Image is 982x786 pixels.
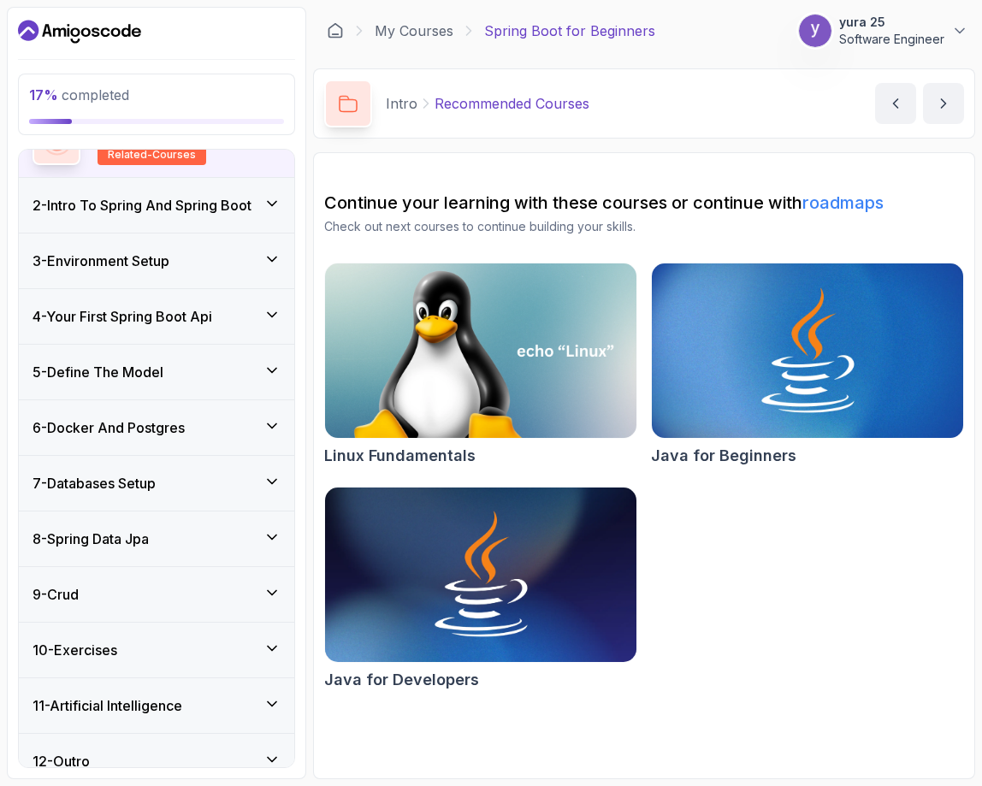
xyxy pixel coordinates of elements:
button: 9-Crud [19,567,294,622]
button: 8-Spring Data Jpa [19,511,294,566]
p: Intro [386,93,417,114]
button: user profile imageyura 25Software Engineer [798,14,968,48]
button: 4-Your First Spring Boot Api [19,289,294,344]
a: Dashboard [18,18,141,45]
h3: 4 - Your First Spring Boot Api [33,306,212,327]
span: completed [29,86,129,103]
h2: Continue your learning with these courses or continue with [324,191,964,215]
button: 11-Artificial Intelligence [19,678,294,733]
button: previous content [875,83,916,124]
button: 3-Environment Setup [19,233,294,288]
a: My Courses [375,21,453,41]
h2: Java for Beginners [651,444,796,468]
p: Spring Boot for Beginners [484,21,655,41]
h3: 5 - Define The Model [33,362,163,382]
h3: 6 - Docker And Postgres [33,417,185,438]
h3: 10 - Exercises [33,640,117,660]
p: Recommended Courses [435,93,589,114]
a: Java for Developers cardJava for Developers [324,487,637,692]
a: roadmaps [802,192,884,213]
img: user profile image [799,15,831,47]
button: 2-Intro To Spring And Spring Boot [19,178,294,233]
img: Java for Beginners card [652,263,963,438]
h3: 2 - Intro To Spring And Spring Boot [33,195,251,216]
span: related-courses [108,148,196,162]
button: 5-Define The Model [19,345,294,399]
a: Java for Beginners cardJava for Beginners [651,263,964,468]
button: 7-Databases Setup [19,456,294,511]
h3: 7 - Databases Setup [33,473,156,493]
a: Dashboard [327,22,344,39]
p: yura 25 [839,14,944,31]
a: Linux Fundamentals cardLinux Fundamentals [324,263,637,468]
h2: Linux Fundamentals [324,444,476,468]
h3: 8 - Spring Data Jpa [33,529,149,549]
p: Check out next courses to continue building your skills. [324,218,964,235]
h3: 3 - Environment Setup [33,251,169,271]
h2: Java for Developers [324,668,479,692]
img: Linux Fundamentals card [325,263,636,438]
p: Software Engineer [839,31,944,48]
h3: 12 - Outro [33,751,90,771]
img: Java for Developers card [325,488,636,662]
button: 6-Docker And Postgres [19,400,294,455]
h3: 9 - Crud [33,584,79,605]
button: next content [923,83,964,124]
button: 10-Exercises [19,623,294,677]
h3: 11 - Artificial Intelligence [33,695,182,716]
span: 17 % [29,86,58,103]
